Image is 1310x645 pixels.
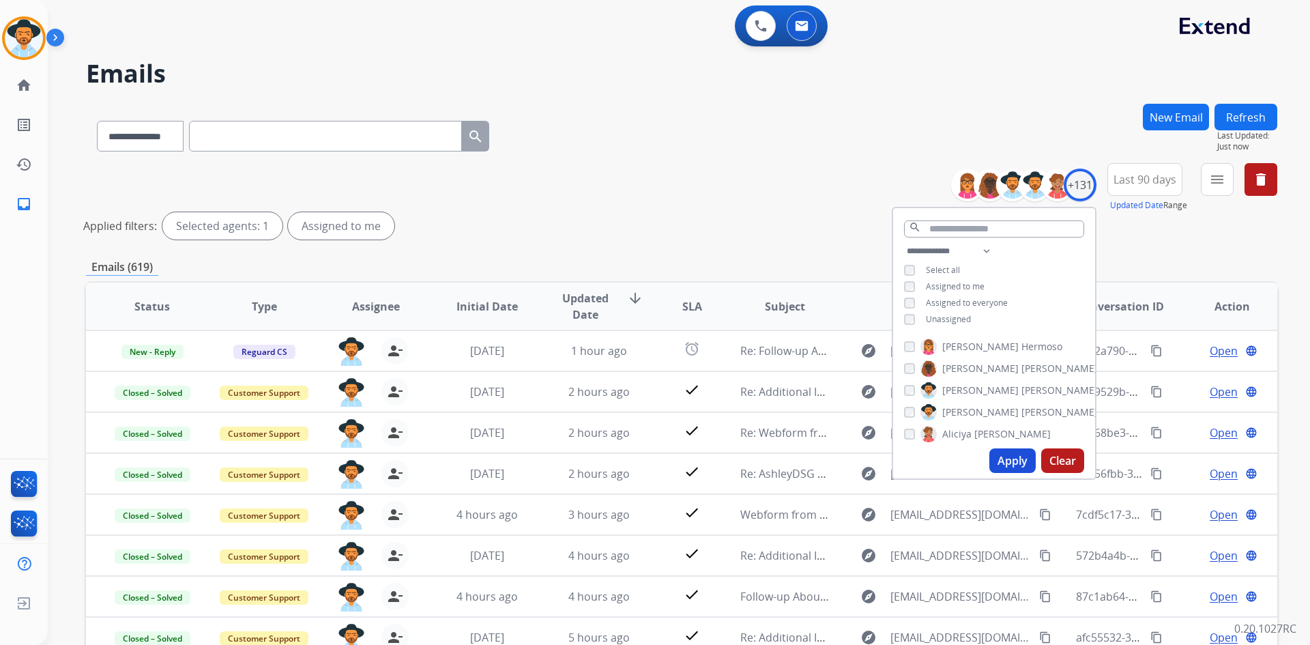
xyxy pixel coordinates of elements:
[1209,171,1225,188] mat-icon: menu
[684,627,700,644] mat-icon: check
[456,298,518,315] span: Initial Date
[115,427,190,441] span: Closed – Solved
[568,630,630,645] span: 5 hours ago
[288,212,394,240] div: Assigned to me
[220,590,308,605] span: Customer Support
[1076,630,1277,645] span: afc55532-36f5-4663-b376-077e37fae8ce
[1214,104,1277,130] button: Refresh
[16,117,32,133] mat-icon: list_alt
[860,384,877,400] mat-icon: explore
[1110,200,1163,211] button: Updated Date
[387,588,403,605] mat-icon: person_remove
[467,128,484,145] mat-icon: search
[1150,468,1163,480] mat-icon: content_copy
[684,545,700,562] mat-icon: check
[1107,163,1182,196] button: Last 90 days
[1150,631,1163,644] mat-icon: content_copy
[387,425,403,441] mat-icon: person_remove
[890,588,1031,605] span: [EMAIL_ADDRESS][DOMAIN_NAME]
[470,343,504,358] span: [DATE]
[470,384,504,399] span: [DATE]
[627,290,643,306] mat-icon: arrow_downward
[860,588,877,605] mat-icon: explore
[352,298,400,315] span: Assignee
[860,343,877,359] mat-icon: explore
[942,340,1019,354] span: [PERSON_NAME]
[1210,547,1238,564] span: Open
[1039,631,1051,644] mat-icon: content_copy
[1245,345,1257,357] mat-icon: language
[338,337,365,366] img: agent-avatar
[926,264,960,276] span: Select all
[860,425,877,441] mat-icon: explore
[568,507,630,522] span: 3 hours ago
[926,297,1008,309] span: Assigned to everyone
[83,218,157,234] p: Applied filters:
[860,465,877,482] mat-icon: explore
[1041,448,1084,473] button: Clear
[740,548,1002,563] span: Re: Additional Information Required for Your Claim
[974,427,1051,441] span: [PERSON_NAME]
[387,506,403,523] mat-icon: person_remove
[568,384,630,399] span: 2 hours ago
[571,343,627,358] span: 1 hour ago
[1076,589,1283,604] span: 87c1ab64-bcb7-4372-8389-7efb8b47278f
[1210,343,1238,359] span: Open
[684,463,700,480] mat-icon: check
[909,221,921,233] mat-icon: search
[740,507,1049,522] span: Webform from [EMAIL_ADDRESS][DOMAIN_NAME] on [DATE]
[765,298,805,315] span: Subject
[942,362,1019,375] span: [PERSON_NAME]
[1021,362,1098,375] span: [PERSON_NAME]
[555,290,617,323] span: Updated Date
[16,156,32,173] mat-icon: history
[86,60,1277,87] h2: Emails
[1150,427,1163,439] mat-icon: content_copy
[942,384,1019,397] span: [PERSON_NAME]
[568,589,630,604] span: 4 hours ago
[338,542,365,571] img: agent-avatar
[338,378,365,407] img: agent-avatar
[220,549,308,564] span: Customer Support
[1039,508,1051,521] mat-icon: content_copy
[1021,405,1098,419] span: [PERSON_NAME]
[1143,104,1209,130] button: New Email
[568,425,630,440] span: 2 hours ago
[1039,590,1051,603] mat-icon: content_copy
[1245,631,1257,644] mat-icon: language
[890,425,1031,441] span: [EMAIL_ADDRESS][DOMAIN_NAME]
[740,466,885,481] span: Re: AshleyDSG Replacement
[1217,141,1277,152] span: Just now
[890,465,1031,482] span: [EMAIL_ADDRESS][DOMAIN_NAME]
[1021,340,1062,354] span: Hermoso
[115,386,190,400] span: Closed – Solved
[1076,507,1277,522] span: 7cdf5c17-3369-48f1-95fe-15c0b42d6c62
[387,384,403,400] mat-icon: person_remove
[220,468,308,482] span: Customer Support
[740,425,1068,440] span: Re: Webform from [EMAIL_ADDRESS][DOMAIN_NAME] on [DATE]
[1210,588,1238,605] span: Open
[1210,425,1238,441] span: Open
[568,548,630,563] span: 4 hours ago
[115,508,190,523] span: Closed – Solved
[220,386,308,400] span: Customer Support
[115,590,190,605] span: Closed – Solved
[470,466,504,481] span: [DATE]
[1039,549,1051,562] mat-icon: content_copy
[1210,465,1238,482] span: Open
[1150,386,1163,398] mat-icon: content_copy
[684,504,700,521] mat-icon: check
[684,341,700,357] mat-icon: alarm
[5,19,43,57] img: avatar
[387,547,403,564] mat-icon: person_remove
[568,466,630,481] span: 2 hours ago
[1217,130,1277,141] span: Last Updated:
[1245,508,1257,521] mat-icon: language
[1245,468,1257,480] mat-icon: language
[1076,548,1285,563] span: 572b4a4b-aae5-4819-acbb-f73173aed3c9
[1253,171,1269,188] mat-icon: delete
[740,589,883,604] span: Follow-up About Your Claim
[740,384,1002,399] span: Re: Additional Information Required for Your Claim
[740,343,901,358] span: Re: Follow-up About Your Claim
[134,298,170,315] span: Status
